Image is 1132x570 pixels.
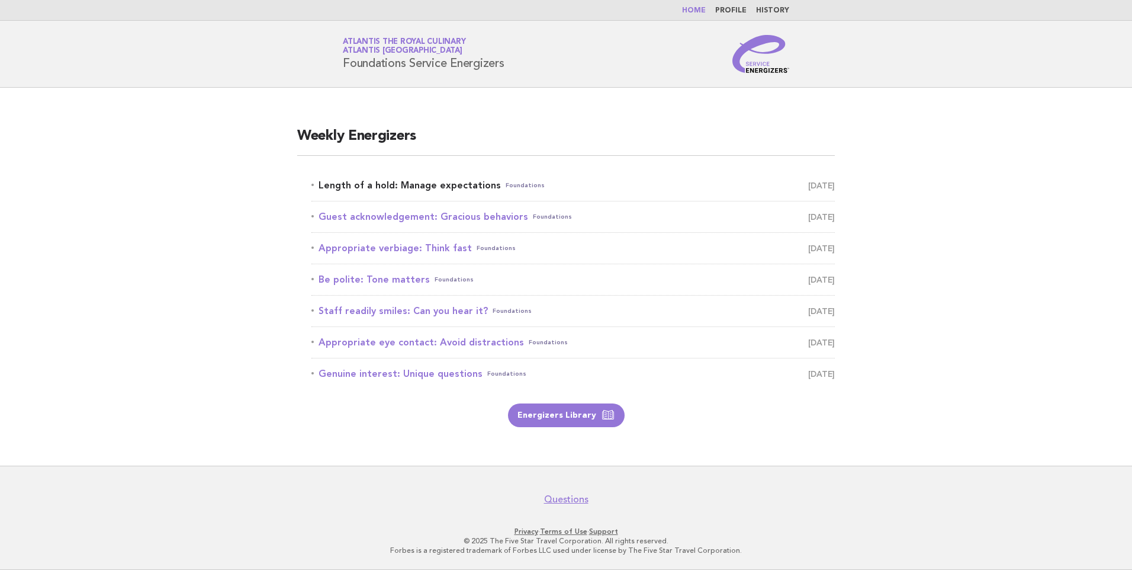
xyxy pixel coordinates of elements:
[529,334,568,351] span: Foundations
[311,209,835,225] a: Guest acknowledgement: Gracious behaviorsFoundations [DATE]
[808,209,835,225] span: [DATE]
[343,47,462,55] span: Atlantis [GEOGRAPHIC_DATA]
[477,240,516,257] span: Foundations
[732,35,789,73] img: Service Energizers
[808,334,835,351] span: [DATE]
[508,404,625,427] a: Energizers Library
[311,303,835,319] a: Staff readily smiles: Can you hear it?Foundations [DATE]
[715,7,747,14] a: Profile
[544,494,588,505] a: Questions
[297,127,835,156] h2: Weekly Energizers
[487,366,526,382] span: Foundations
[808,271,835,288] span: [DATE]
[204,546,928,555] p: Forbes is a registered trademark of Forbes LLC used under license by The Five Star Travel Corpora...
[311,366,835,382] a: Genuine interest: Unique questionsFoundations [DATE]
[540,527,587,536] a: Terms of Use
[808,177,835,194] span: [DATE]
[343,38,465,55] a: Atlantis the Royal CulinaryAtlantis [GEOGRAPHIC_DATA]
[808,240,835,257] span: [DATE]
[506,177,545,194] span: Foundations
[756,7,789,14] a: History
[533,209,572,225] span: Foundations
[493,303,532,319] span: Foundations
[311,240,835,257] a: Appropriate verbiage: Think fastFoundations [DATE]
[682,7,706,14] a: Home
[343,39,504,69] h1: Foundations Service Energizers
[204,527,928,536] p: · ·
[311,177,835,194] a: Length of a hold: Manage expectationsFoundations [DATE]
[204,536,928,546] p: © 2025 The Five Star Travel Corporation. All rights reserved.
[514,527,538,536] a: Privacy
[808,303,835,319] span: [DATE]
[589,527,618,536] a: Support
[808,366,835,382] span: [DATE]
[311,334,835,351] a: Appropriate eye contact: Avoid distractionsFoundations [DATE]
[311,271,835,288] a: Be polite: Tone mattersFoundations [DATE]
[435,271,474,288] span: Foundations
